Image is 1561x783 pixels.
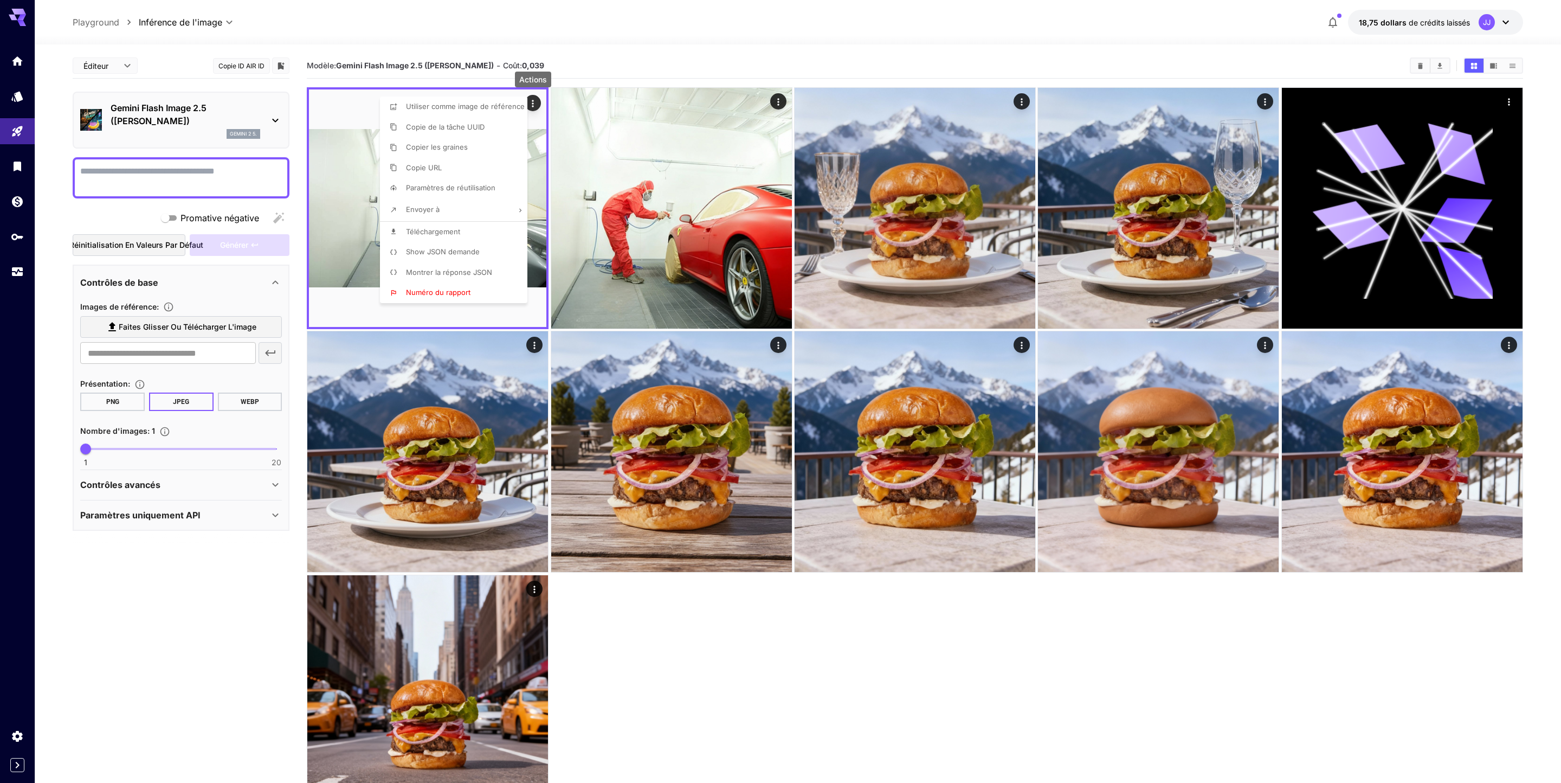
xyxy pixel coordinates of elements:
[406,247,480,256] span: Show JSON demande
[406,163,442,172] span: Copie URL
[406,123,485,131] span: Copie de la tâche UUID
[406,268,492,277] span: Montrer la réponse JSON
[406,227,460,236] span: Téléchargement
[406,288,470,297] span: Numéro du rapport
[406,143,468,151] span: Copier les graines
[406,183,495,192] span: Paramètres de réutilisation
[406,102,525,111] span: Utiliser comme image de référence
[515,72,551,87] div: Actions
[406,205,440,214] span: Envoyer à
